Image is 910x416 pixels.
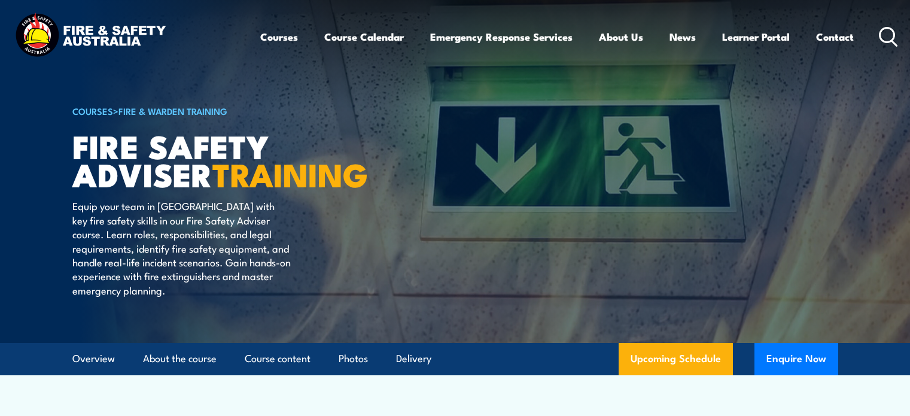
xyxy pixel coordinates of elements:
[430,21,573,53] a: Emergency Response Services
[396,343,431,375] a: Delivery
[722,21,790,53] a: Learner Portal
[324,21,404,53] a: Course Calendar
[143,343,217,375] a: About the course
[754,343,838,375] button: Enquire Now
[669,21,696,53] a: News
[619,343,733,375] a: Upcoming Schedule
[72,104,368,118] h6: >
[245,343,311,375] a: Course content
[339,343,368,375] a: Photos
[72,343,115,375] a: Overview
[212,148,368,198] strong: TRAINING
[72,104,113,117] a: COURSES
[72,132,368,187] h1: FIRE SAFETY ADVISER
[260,21,298,53] a: Courses
[118,104,227,117] a: Fire & Warden Training
[72,199,291,297] p: Equip your team in [GEOGRAPHIC_DATA] with key fire safety skills in our Fire Safety Adviser cours...
[816,21,854,53] a: Contact
[599,21,643,53] a: About Us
